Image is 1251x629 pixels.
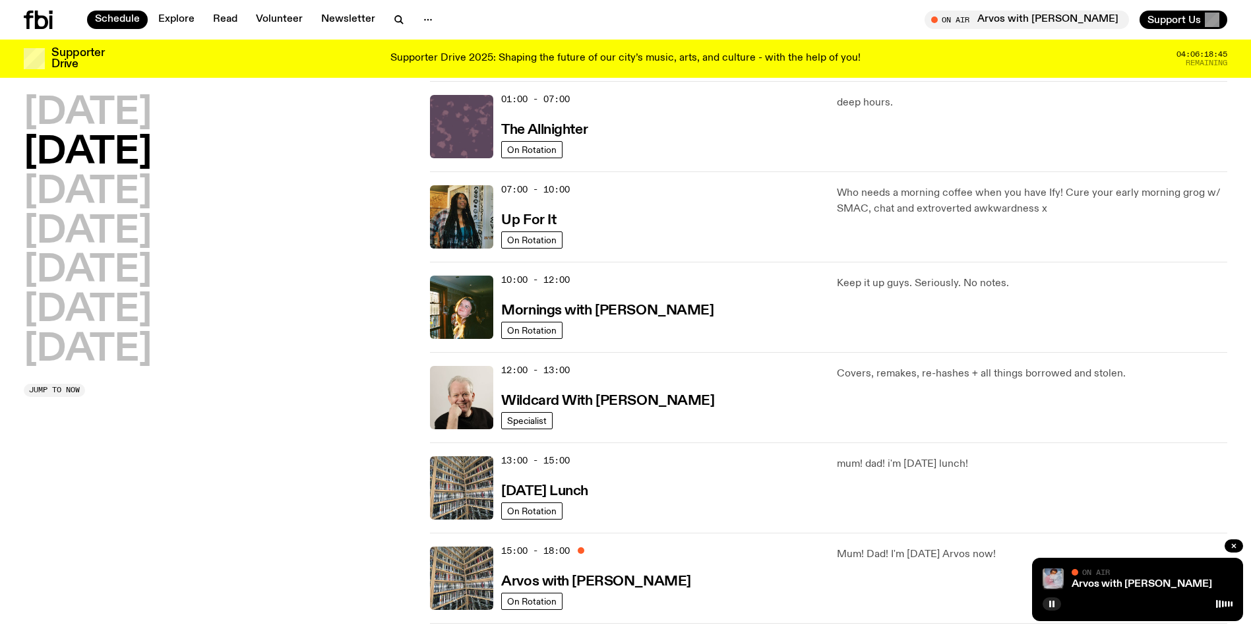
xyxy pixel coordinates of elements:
a: Schedule [87,11,148,29]
a: Arvos with [PERSON_NAME] [501,572,690,589]
span: 07:00 - 10:00 [501,183,570,196]
button: [DATE] [24,95,152,132]
img: Ify - a Brown Skin girl with black braided twists, looking up to the side with her tongue stickin... [430,185,493,249]
p: mum! dad! i'm [DATE] lunch! [837,456,1227,472]
span: 01:00 - 07:00 [501,93,570,105]
span: Support Us [1147,14,1201,26]
img: Stuart is smiling charmingly, wearing a black t-shirt against a stark white background. [430,366,493,429]
span: 10:00 - 12:00 [501,274,570,286]
span: Remaining [1186,59,1227,67]
a: [DATE] Lunch [501,482,588,498]
span: 04:06:18:45 [1176,51,1227,58]
span: On Rotation [507,596,557,606]
h3: Wildcard With [PERSON_NAME] [501,394,714,408]
a: On Rotation [501,231,563,249]
span: Specialist [507,415,547,425]
button: [DATE] [24,173,152,210]
h3: Mornings with [PERSON_NAME] [501,304,714,318]
span: On Rotation [507,235,557,245]
img: Freya smiles coyly as she poses for the image. [430,276,493,339]
span: On Air [1082,568,1110,576]
button: Support Us [1140,11,1227,29]
p: deep hours. [837,95,1227,111]
h3: Supporter Drive [51,47,104,70]
a: On Rotation [501,141,563,158]
a: Explore [150,11,202,29]
span: On Rotation [507,325,557,335]
button: Jump to now [24,384,85,397]
h3: The Allnighter [501,123,588,137]
span: On Rotation [507,144,557,154]
a: On Rotation [501,322,563,339]
span: Jump to now [29,387,80,394]
span: 15:00 - 18:00 [501,545,570,557]
button: On AirArvos with [PERSON_NAME] [925,11,1129,29]
span: On Rotation [507,506,557,516]
p: Supporter Drive 2025: Shaping the future of our city’s music, arts, and culture - with the help o... [390,53,861,65]
img: A corner shot of the fbi music library [430,456,493,520]
button: [DATE] [24,331,152,368]
a: Arvos with [PERSON_NAME] [1072,579,1212,589]
a: Wildcard With [PERSON_NAME] [501,392,714,408]
a: On Rotation [501,593,563,610]
span: 12:00 - 13:00 [501,364,570,376]
img: A corner shot of the fbi music library [430,547,493,610]
a: Up For It [501,211,556,227]
a: Volunteer [248,11,311,29]
button: [DATE] [24,253,152,289]
a: On Rotation [501,502,563,520]
a: Mornings with [PERSON_NAME] [501,301,714,318]
span: 13:00 - 15:00 [501,454,570,467]
p: Covers, remakes, re-hashes + all things borrowed and stolen. [837,366,1227,382]
h3: Up For It [501,214,556,227]
button: [DATE] [24,292,152,329]
a: Newsletter [313,11,383,29]
p: Keep it up guys. Seriously. No notes. [837,276,1227,291]
a: Read [205,11,245,29]
button: [DATE] [24,213,152,250]
a: The Allnighter [501,121,588,137]
p: Who needs a morning coffee when you have Ify! Cure your early morning grog w/ SMAC, chat and extr... [837,185,1227,217]
h3: [DATE] Lunch [501,485,588,498]
h3: Arvos with [PERSON_NAME] [501,575,690,589]
p: Mum! Dad! I'm [DATE] Arvos now! [837,547,1227,562]
a: Specialist [501,412,553,429]
button: [DATE] [24,134,152,171]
